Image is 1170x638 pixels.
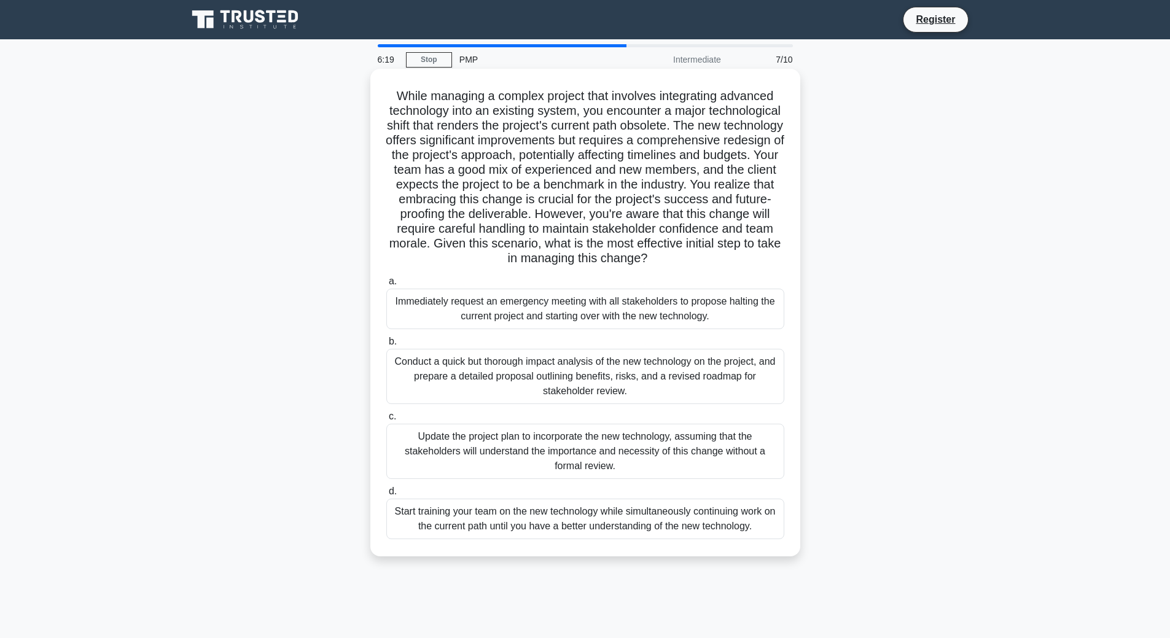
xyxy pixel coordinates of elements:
[389,276,397,286] span: a.
[621,47,728,72] div: Intermediate
[728,47,800,72] div: 7/10
[908,12,962,27] a: Register
[452,47,621,72] div: PMP
[386,289,784,329] div: Immediately request an emergency meeting with all stakeholders to propose halting the current pro...
[386,499,784,539] div: Start training your team on the new technology while simultaneously continuing work on the curren...
[389,336,397,346] span: b.
[370,47,406,72] div: 6:19
[386,349,784,404] div: Conduct a quick but thorough impact analysis of the new technology on the project, and prepare a ...
[406,52,452,68] a: Stop
[386,424,784,479] div: Update the project plan to incorporate the new technology, assuming that the stakeholders will un...
[389,486,397,496] span: d.
[389,411,396,421] span: c.
[385,88,786,266] h5: While managing a complex project that involves integrating advanced technology into an existing s...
